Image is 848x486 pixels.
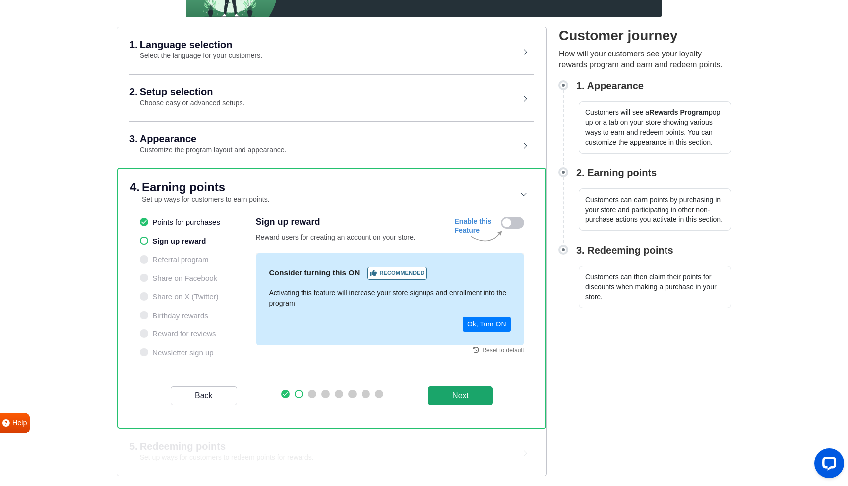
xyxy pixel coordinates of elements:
button: Back [171,386,237,405]
h2: Customer journey [559,27,731,45]
h3: 2. Earning points [576,165,657,180]
small: Customize the program layout and appearance. [140,146,287,154]
li: PointsProgram [140,217,236,228]
h2: Earning points [142,181,270,193]
h2: 2. [129,87,138,108]
h2: Appearance [140,134,287,144]
u: Reset to default [482,346,524,355]
p: Activating this feature will increase your store signups and enrollment into the program [269,288,511,309]
h2: 1. [129,40,138,61]
button: Next [428,386,493,405]
h3: Sign up reward [256,217,455,228]
h6: Consider turning this ON [269,269,360,277]
h2: 4. [130,181,140,205]
h2: Language selection [140,40,262,50]
p: Enable this Feature [455,217,494,235]
h3: 3. Redeeming points [576,243,673,258]
h3: 1. Appearance [576,78,644,93]
small: Select the language for your customers. [140,52,262,59]
span: Help [12,418,27,429]
p: Customers will see a pop up or a tab on your store showing various ways to earn and redeem points... [579,101,731,154]
p: Customers can earn points by purchasing in your store and participating in other non-purchase act... [579,188,731,231]
small: Set up ways for customers to earn points. [142,195,270,203]
p: How will your customers see your loyalty rewards program and earn and redeem points. [559,49,731,70]
span: Recommended [367,267,426,280]
p: Reward users for creating an account on your store. [256,232,455,243]
h2: Setup selection [140,87,245,97]
strong: Rewards Program [649,108,709,116]
iframe: LiveChat chat widget [806,444,848,486]
p: Customers can then claim their points for discounts when making a purchase in your store. [579,266,731,308]
a: Reset to default [473,346,524,355]
h2: 3. [129,134,138,156]
span: PointsProgram [281,390,290,398]
small: Choose easy or advanced setups. [140,99,245,107]
button: Ok, Turn ON [463,317,511,332]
